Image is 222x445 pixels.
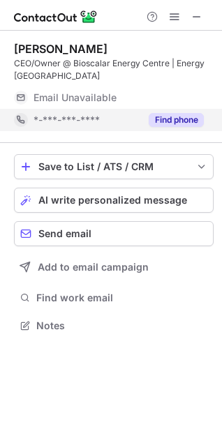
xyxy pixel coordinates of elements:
button: Find work email [14,288,214,308]
button: save-profile-one-click [14,154,214,179]
button: AI write personalized message [14,188,214,213]
button: Send email [14,221,214,246]
span: Add to email campaign [38,262,149,273]
div: Save to List / ATS / CRM [38,161,189,172]
div: CEO/Owner @ Bioscalar Energy Centre | Energy [GEOGRAPHIC_DATA] [14,57,214,82]
span: AI write personalized message [38,195,187,206]
span: Send email [38,228,91,239]
img: ContactOut v5.3.10 [14,8,98,25]
button: Notes [14,316,214,335]
span: Email Unavailable [34,91,117,104]
div: [PERSON_NAME] [14,42,108,56]
button: Add to email campaign [14,255,214,280]
span: Notes [36,319,208,332]
span: Find work email [36,292,208,304]
button: Reveal Button [149,113,204,127]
